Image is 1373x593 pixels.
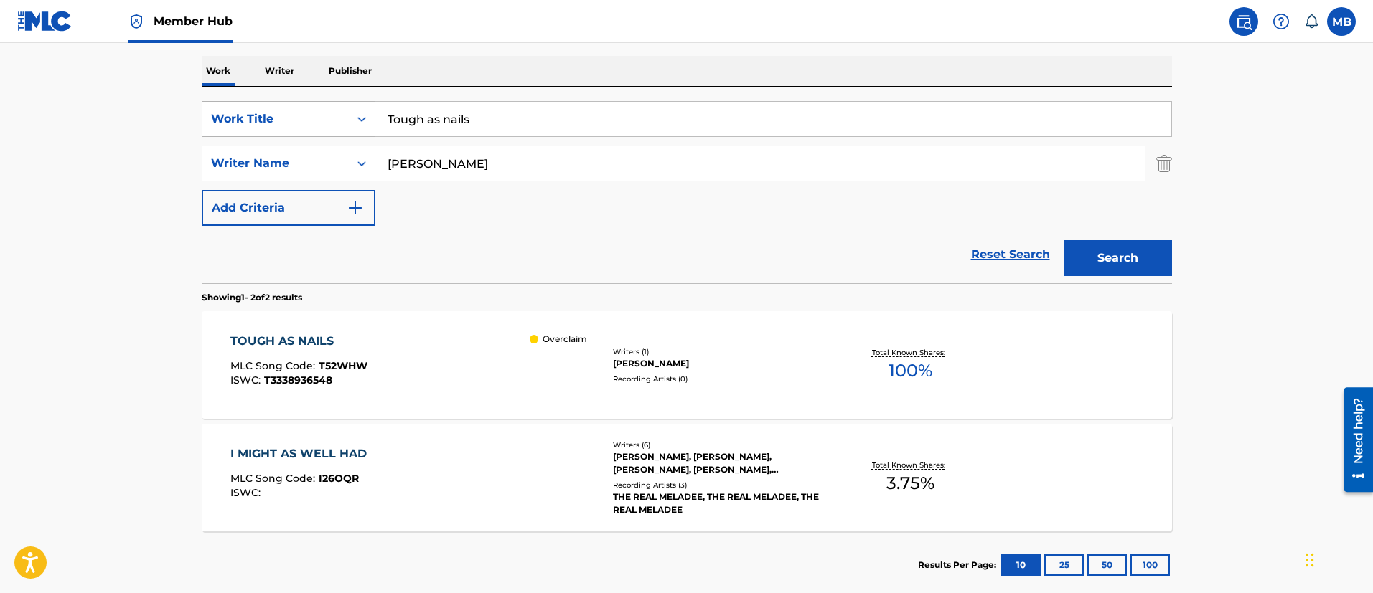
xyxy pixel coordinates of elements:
[230,333,367,350] div: TOUGH AS NAILS
[319,359,367,372] span: T52WHW
[202,56,235,86] p: Work
[1229,7,1258,36] a: Public Search
[613,450,830,476] div: [PERSON_NAME], [PERSON_NAME], [PERSON_NAME], [PERSON_NAME], [PERSON_NAME] [PERSON_NAME]
[872,460,949,470] p: Total Known Shares:
[1301,524,1373,593] iframe: Chat Widget
[613,346,830,357] div: Writers ( 1 )
[230,374,264,386] span: ISWC :
[1267,7,1295,36] div: Help
[261,56,299,86] p: Writer
[230,486,264,499] span: ISWC :
[319,472,359,485] span: I26OQR
[1064,240,1172,276] button: Search
[1327,7,1356,36] div: User Menu
[613,490,830,516] div: THE REAL MELADEE, THE REAL MELADEE, THE REAL MELADEE
[211,110,340,128] div: Work Title
[347,199,364,217] img: 9d2ae6d4665cec9f34b9.svg
[202,190,375,226] button: Add Criteria
[128,13,145,30] img: Top Rightsholder
[154,13,233,29] span: Member Hub
[872,347,949,358] p: Total Known Shares:
[202,101,1172,283] form: Search Form
[1130,554,1170,576] button: 100
[889,358,932,384] span: 100 %
[17,11,72,32] img: MLC Logo
[964,239,1057,270] a: Reset Search
[886,470,934,496] span: 3.75 %
[543,333,587,346] p: Overclaim
[230,472,319,485] span: MLC Song Code :
[202,311,1172,419] a: TOUGH AS NAILSMLC Song Code:T52WHWISWC:T3338936548 OverclaimWriters (1)[PERSON_NAME]Recording Art...
[230,445,374,462] div: I MIGHT AS WELL HAD
[211,155,340,172] div: Writer Name
[1333,381,1373,497] iframe: Resource Center
[202,291,302,304] p: Showing 1 - 2 of 2 results
[1044,554,1084,576] button: 25
[613,357,830,370] div: [PERSON_NAME]
[613,374,830,384] div: Recording Artists ( 0 )
[264,374,332,386] span: T3338936548
[1156,146,1172,181] img: Delete Criterion
[1087,554,1127,576] button: 50
[1235,13,1252,30] img: search
[613,480,830,490] div: Recording Artists ( 3 )
[613,440,830,450] div: Writers ( 6 )
[202,424,1172,531] a: I MIGHT AS WELL HADMLC Song Code:I26OQRISWC:Writers (6)[PERSON_NAME], [PERSON_NAME], [PERSON_NAME...
[1273,13,1290,30] img: help
[1306,539,1314,582] div: Drag
[1304,14,1318,29] div: Notifications
[230,359,319,372] span: MLC Song Code :
[324,56,376,86] p: Publisher
[918,559,1000,571] p: Results Per Page:
[1001,554,1041,576] button: 10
